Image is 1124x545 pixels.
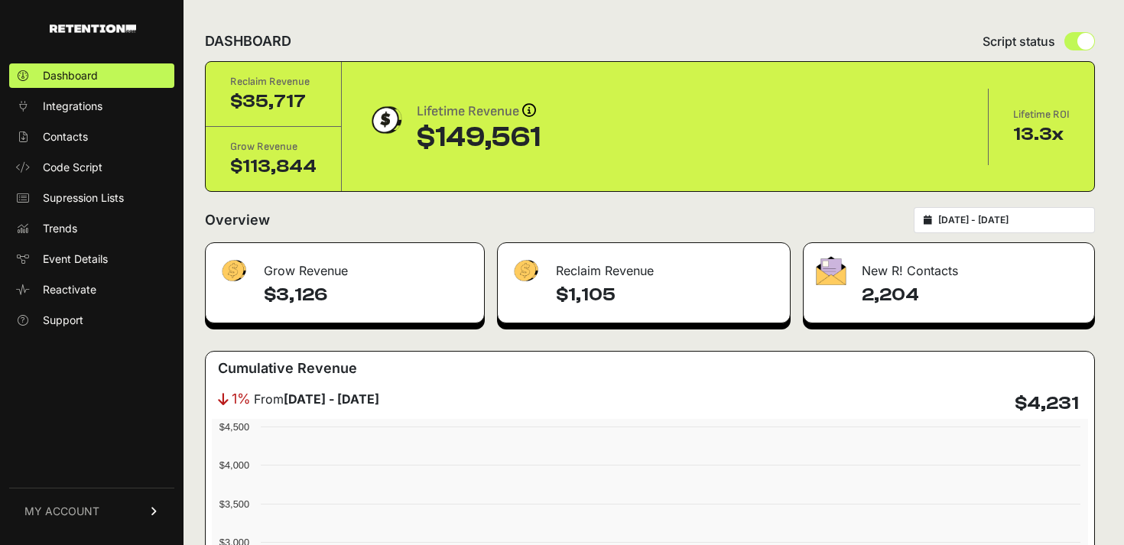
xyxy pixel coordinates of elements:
[510,256,541,286] img: fa-dollar-13500eef13a19c4ab2b9ed9ad552e47b0d9fc28b02b83b90ba0e00f96d6372e9.png
[9,94,174,118] a: Integrations
[43,251,108,267] span: Event Details
[1015,391,1079,416] h4: $4,231
[50,24,136,33] img: Retention.com
[230,74,317,89] div: Reclaim Revenue
[43,190,124,206] span: Supression Lists
[9,247,174,271] a: Event Details
[254,390,379,408] span: From
[43,99,102,114] span: Integrations
[43,129,88,144] span: Contacts
[9,277,174,302] a: Reactivate
[43,313,83,328] span: Support
[43,160,102,175] span: Code Script
[9,125,174,149] a: Contacts
[9,308,174,333] a: Support
[556,283,778,307] h4: $1,105
[205,209,270,231] h2: Overview
[417,122,541,153] div: $149,561
[43,221,77,236] span: Trends
[804,243,1094,289] div: New R! Contacts
[417,101,541,122] div: Lifetime Revenue
[218,256,249,286] img: fa-dollar-13500eef13a19c4ab2b9ed9ad552e47b0d9fc28b02b83b90ba0e00f96d6372e9.png
[862,283,1082,307] h4: 2,204
[366,101,404,139] img: dollar-coin-05c43ed7efb7bc0c12610022525b4bbbb207c7efeef5aecc26f025e68dcafac9.png
[206,243,484,289] div: Grow Revenue
[230,89,317,114] div: $35,717
[9,216,174,241] a: Trends
[816,256,846,285] img: fa-envelope-19ae18322b30453b285274b1b8af3d052b27d846a4fbe8435d1a52b978f639a2.png
[1013,122,1070,147] div: 13.3x
[205,31,291,52] h2: DASHBOARD
[1013,107,1070,122] div: Lifetime ROI
[9,63,174,88] a: Dashboard
[9,155,174,180] a: Code Script
[219,421,249,433] text: $4,500
[264,283,472,307] h4: $3,126
[24,504,99,519] span: MY ACCOUNT
[232,388,251,410] span: 1%
[498,243,790,289] div: Reclaim Revenue
[219,459,249,471] text: $4,000
[284,391,379,407] strong: [DATE] - [DATE]
[983,32,1055,50] span: Script status
[218,358,357,379] h3: Cumulative Revenue
[230,139,317,154] div: Grow Revenue
[43,68,98,83] span: Dashboard
[219,498,249,510] text: $3,500
[43,282,96,297] span: Reactivate
[9,186,174,210] a: Supression Lists
[9,488,174,534] a: MY ACCOUNT
[230,154,317,179] div: $113,844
